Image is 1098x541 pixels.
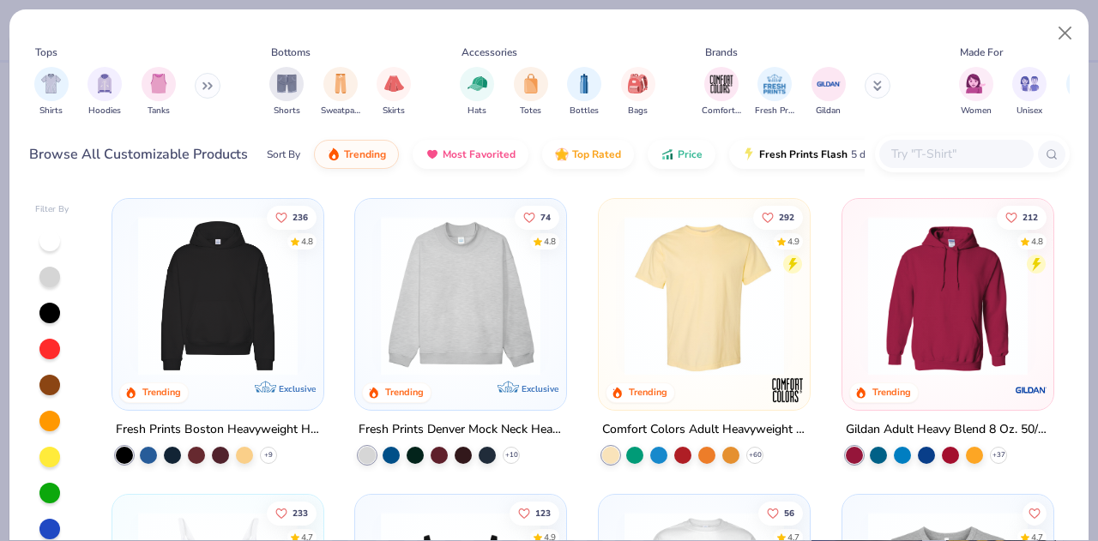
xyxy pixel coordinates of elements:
span: 236 [293,213,308,221]
img: 91acfc32-fd48-4d6b-bdad-a4c1a30ac3fc [130,216,306,376]
img: Hoodies Image [95,74,114,93]
span: Totes [520,105,541,117]
button: Top Rated [542,140,634,169]
button: filter button [514,67,548,117]
div: filter for Skirts [377,67,411,117]
span: Skirts [383,105,405,117]
div: Comfort Colors Adult Heavyweight T-Shirt [602,419,806,441]
div: Fresh Prints Denver Mock Neck Heavyweight Sweatshirt [359,419,563,441]
span: Exclusive [278,383,315,394]
span: Fresh Prints Flash [759,147,848,161]
button: filter button [755,67,794,117]
div: filter for Fresh Prints [755,67,794,117]
img: 01756b78-01f6-4cc6-8d8a-3c30c1a0c8ac [860,216,1036,376]
div: 4.9 [787,235,799,248]
div: filter for Bags [621,67,655,117]
img: Sweatpants Image [331,74,350,93]
span: Exclusive [522,383,558,394]
img: f5d85501-0dbb-4ee4-b115-c08fa3845d83 [372,216,549,376]
img: Shorts Image [277,74,297,93]
div: Filter By [35,203,69,216]
img: flash.gif [742,147,756,161]
span: + 37 [992,450,1004,460]
button: filter button [460,67,494,117]
img: 029b8af0-80e6-406f-9fdc-fdf898547912 [616,216,793,376]
div: filter for Gildan [811,67,846,117]
img: Tanks Image [149,74,168,93]
span: Most Favorited [443,147,516,161]
button: filter button [621,67,655,117]
span: Shirts [39,105,63,117]
div: filter for Hoodies [87,67,122,117]
img: Unisex Image [1020,74,1040,93]
span: Bags [628,105,648,117]
img: trending.gif [327,147,341,161]
button: filter button [377,67,411,117]
div: Sort By [267,147,300,162]
div: 4.8 [545,235,557,248]
div: Browse All Customizable Products [29,144,248,165]
button: filter button [702,67,741,117]
span: 5 day delivery [851,145,914,165]
div: Fresh Prints Boston Heavyweight Hoodie [116,419,320,441]
div: Made For [960,45,1003,60]
span: + 10 [505,450,518,460]
img: d4a37e75-5f2b-4aef-9a6e-23330c63bbc0 [305,216,482,376]
button: Like [267,205,317,229]
img: Skirts Image [384,74,404,93]
span: Fresh Prints [755,105,794,117]
img: Hats Image [468,74,487,93]
button: filter button [959,67,993,117]
button: filter button [269,67,304,117]
img: Gildan logo [1014,373,1048,407]
div: filter for Totes [514,67,548,117]
div: 4.8 [1031,235,1043,248]
button: Close [1049,17,1082,50]
button: filter button [87,67,122,117]
div: filter for Women [959,67,993,117]
img: Women Image [966,74,986,93]
div: Gildan Adult Heavy Blend 8 Oz. 50/50 Hooded Sweatshirt [846,419,1050,441]
span: Hoodies [88,105,121,117]
button: Like [1023,501,1047,525]
div: 4.8 [301,235,313,248]
button: Trending [314,140,399,169]
img: Totes Image [522,74,540,93]
div: filter for Shorts [269,67,304,117]
button: Like [997,205,1047,229]
img: Gildan Image [816,71,842,97]
span: Hats [468,105,486,117]
button: filter button [567,67,601,117]
span: 292 [779,213,794,221]
span: 56 [784,508,794,517]
button: Like [516,205,560,229]
button: filter button [34,67,69,117]
span: 212 [1023,213,1038,221]
button: filter button [1012,67,1047,117]
button: filter button [321,67,360,117]
span: Tanks [148,105,170,117]
span: 233 [293,508,308,517]
span: 74 [541,213,552,221]
span: Gildan [816,105,841,117]
span: Trending [344,147,386,161]
button: Like [267,501,317,525]
button: Like [510,501,560,525]
div: filter for Hats [460,67,494,117]
span: Sweatpants [321,105,360,117]
button: Like [758,501,803,525]
span: + 60 [749,450,762,460]
span: Shorts [274,105,300,117]
img: Fresh Prints Image [762,71,787,97]
button: filter button [142,67,176,117]
div: filter for Shirts [34,67,69,117]
div: filter for Unisex [1012,67,1047,117]
div: filter for Tanks [142,67,176,117]
span: Comfort Colors [702,105,741,117]
button: Fresh Prints Flash5 day delivery [729,140,927,169]
img: Comfort Colors Image [709,71,734,97]
span: Women [961,105,992,117]
span: + 9 [264,450,273,460]
span: Top Rated [572,147,621,161]
div: filter for Sweatpants [321,67,360,117]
